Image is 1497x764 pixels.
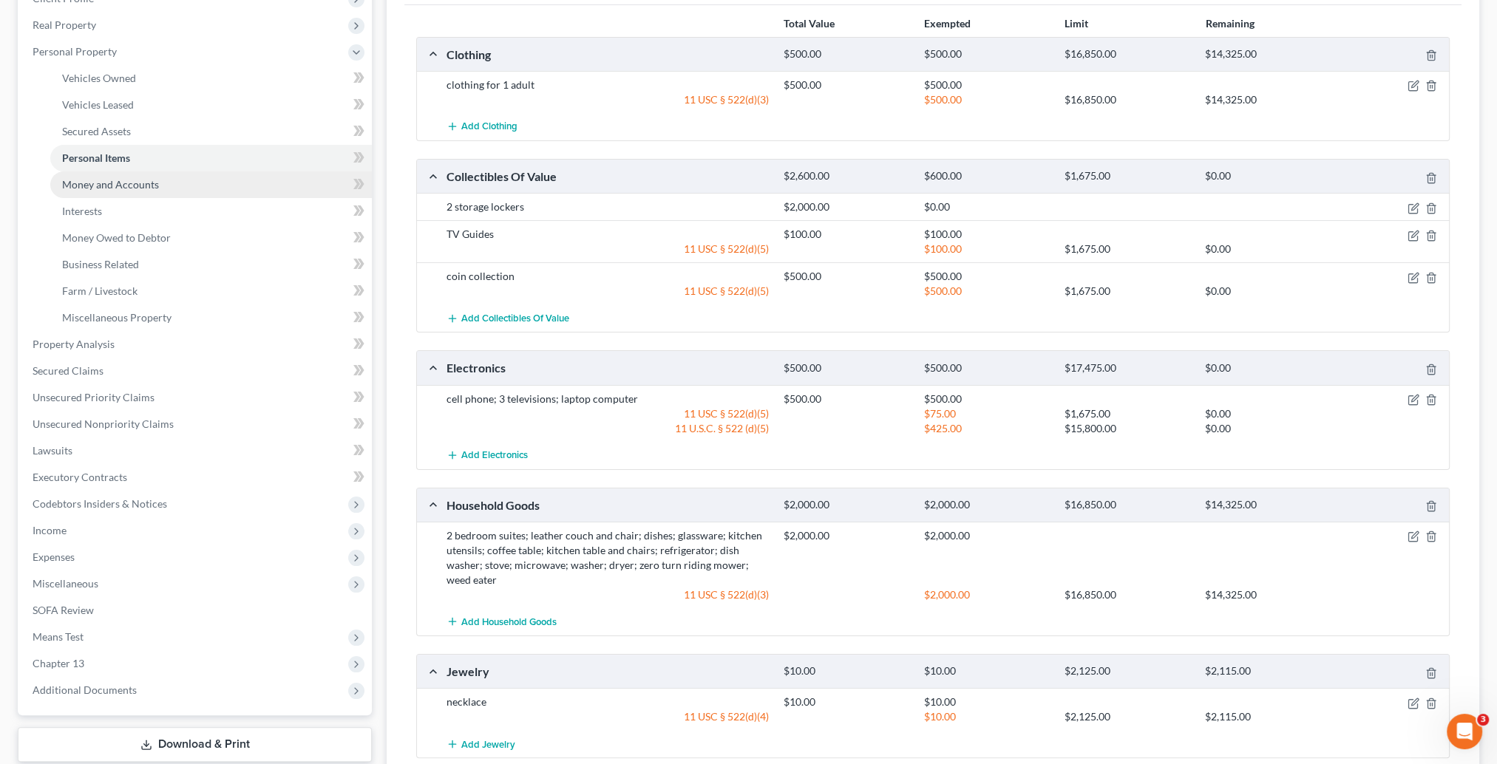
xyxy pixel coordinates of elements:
span: Vehicles Leased [62,98,134,111]
div: 2 bedroom suites; leather couch and chair; dishes; glassware; kitchen utensils; coffee table; kit... [439,528,776,587]
a: Lawsuits [21,437,372,464]
div: $16,850.00 [1057,92,1198,107]
div: $500.00 [917,92,1057,107]
span: 3 [1477,714,1489,726]
div: $10.00 [917,695,1057,709]
button: Add Electronics [447,442,528,469]
div: $2,125.00 [1057,709,1198,724]
div: $17,475.00 [1057,361,1198,375]
div: $0.00 [1198,169,1338,183]
strong: Limit [1065,17,1088,30]
div: $500.00 [776,78,917,92]
span: Unsecured Nonpriority Claims [33,417,174,430]
div: cell phone; 3 televisions; laptop computer [439,392,776,406]
a: Executory Contracts [21,464,372,491]
strong: Remaining [1206,17,1255,30]
div: $0.00 [1198,421,1338,436]
div: $0.00 [1198,284,1338,299]
div: $2,115.00 [1198,664,1338,678]
div: $500.00 [917,47,1057,61]
div: 11 USC § 522(d)(3) [439,587,776,602]
div: $2,000.00 [917,498,1057,512]
div: $75.00 [917,406,1057,421]
div: $14,325.00 [1198,47,1338,61]
iframe: Intercom live chat [1447,714,1482,749]
span: Property Analysis [33,338,115,350]
div: Electronics [439,360,776,375]
span: Add Jewelry [461,738,515,750]
span: Lawsuits [33,444,72,457]
div: $10.00 [776,664,917,678]
div: $10.00 [917,664,1057,678]
div: $500.00 [776,269,917,284]
a: Interests [50,198,372,225]
div: necklace [439,695,776,709]
span: Add Clothing [461,121,517,133]
div: $500.00 [917,361,1057,375]
a: Secured Claims [21,358,372,384]
div: $2,000.00 [917,528,1057,543]
div: $10.00 [917,709,1057,724]
div: $0.00 [1198,242,1338,256]
span: Real Property [33,18,96,31]
span: Money and Accounts [62,178,159,191]
div: TV Guides [439,227,776,242]
a: Money and Accounts [50,171,372,198]
div: coin collection [439,269,776,284]
span: Add Electronics [461,449,528,461]
div: $500.00 [917,284,1057,299]
span: Farm / Livestock [62,284,138,297]
button: Add Jewelry [447,730,515,757]
span: Interests [62,205,102,217]
div: $100.00 [917,242,1057,256]
span: Add Household Goods [461,616,557,628]
a: Money Owed to Debtor [50,225,372,251]
a: Unsecured Nonpriority Claims [21,411,372,437]
a: Personal Items [50,145,372,171]
span: Money Owed to Debtor [62,231,171,244]
div: $1,675.00 [1057,169,1198,183]
div: $500.00 [776,392,917,406]
div: $1,675.00 [1057,284,1198,299]
div: clothing for 1 adult [439,78,776,92]
button: Add Clothing [447,113,517,140]
div: $2,125.00 [1057,664,1198,678]
div: $0.00 [917,199,1057,214]
div: 11 USC § 522(d)(5) [439,242,776,256]
span: Miscellaneous Property [62,311,172,324]
div: $2,600.00 [776,169,917,183]
div: $2,000.00 [917,587,1057,602]
div: $500.00 [776,361,917,375]
div: $500.00 [917,78,1057,92]
span: Means Test [33,630,84,643]
span: SOFA Review [33,604,94,616]
span: Unsecured Priority Claims [33,391,155,403]
div: $500.00 [917,392,1057,406]
div: $600.00 [917,169,1057,183]
div: $2,000.00 [776,528,917,543]
div: $2,000.00 [776,498,917,512]
a: Farm / Livestock [50,278,372,304]
div: $16,850.00 [1057,47,1198,61]
div: $0.00 [1198,361,1338,375]
div: $14,325.00 [1198,587,1338,602]
div: $16,850.00 [1057,498,1198,512]
div: Collectibles Of Value [439,168,776,184]
span: Codebtors Insiders & Notices [33,497,167,510]
span: Add Collectibles Of Value [461,313,569,324]
span: Secured Claims [33,364,103,377]
div: $10.00 [776,695,917,709]
a: Unsecured Priority Claims [21,384,372,411]
div: 2 storage lockers [439,199,776,214]
span: Expenses [33,550,75,563]
span: Secured Assets [62,125,131,137]
div: 11 U.S.C. § 522 (d)(5) [439,421,776,436]
div: $16,850.00 [1057,587,1198,602]
div: $500.00 [776,47,917,61]
div: $2,115.00 [1198,709,1338,724]
strong: Exempted [924,17,971,30]
a: Download & Print [18,727,372,762]
div: $500.00 [917,269,1057,284]
div: $425.00 [917,421,1057,436]
div: 11 USC § 522(d)(5) [439,406,776,421]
